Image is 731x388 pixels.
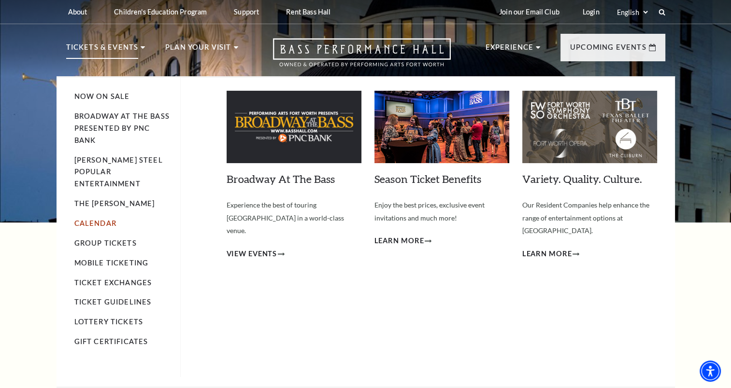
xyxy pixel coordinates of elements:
span: Learn More [522,248,572,260]
a: Broadway At The Bass [227,172,335,185]
span: Learn More [374,235,424,247]
p: Upcoming Events [570,42,646,59]
a: Calendar [74,219,116,227]
a: Lottery Tickets [74,318,143,326]
p: Our Resident Companies help enhance the range of entertainment options at [GEOGRAPHIC_DATA]. [522,199,657,237]
p: Experience the best of touring [GEOGRAPHIC_DATA] in a world-class venue. [227,199,361,237]
p: Experience [486,42,534,59]
p: Children's Education Program [114,8,207,16]
p: Tickets & Events [66,42,139,59]
img: Variety. Quality. Culture. [522,91,657,163]
a: Open this option [238,38,486,76]
a: Learn More Variety. Quality. Culture. [522,248,580,260]
p: About [68,8,87,16]
a: Ticket Exchanges [74,278,152,287]
p: Enjoy the best prices, exclusive event invitations and much more! [374,199,509,224]
a: Now On Sale [74,92,130,100]
a: Broadway At The Bass presented by PNC Bank [74,112,170,144]
img: Season Ticket Benefits [374,91,509,163]
a: Gift Certificates [74,337,148,346]
a: Mobile Ticketing [74,259,149,267]
a: The [PERSON_NAME] [74,199,155,208]
a: Learn More Season Ticket Benefits [374,235,432,247]
a: [PERSON_NAME] Steel Popular Entertainment [74,156,163,188]
img: Broadway At The Bass [227,91,361,163]
a: Ticket Guidelines [74,298,152,306]
a: View Events [227,248,285,260]
p: Rent Bass Hall [286,8,330,16]
p: Support [234,8,259,16]
span: View Events [227,248,277,260]
a: Group Tickets [74,239,137,247]
p: Plan Your Visit [165,42,231,59]
a: Season Ticket Benefits [374,172,481,185]
div: Accessibility Menu [700,360,721,382]
select: Select: [615,8,649,17]
a: Variety. Quality. Culture. [522,172,642,185]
